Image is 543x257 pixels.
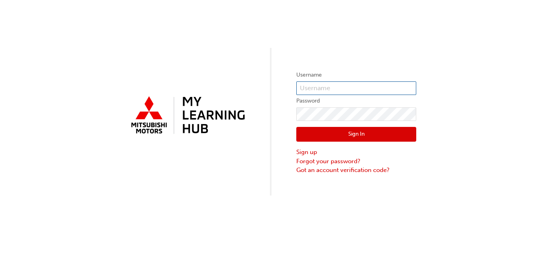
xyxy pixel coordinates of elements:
a: Forgot your password? [296,157,416,166]
button: Sign In [296,127,416,142]
a: Got an account verification code? [296,166,416,175]
input: Username [296,81,416,95]
img: mmal [127,93,247,138]
label: Password [296,96,416,106]
label: Username [296,70,416,80]
a: Sign up [296,148,416,157]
